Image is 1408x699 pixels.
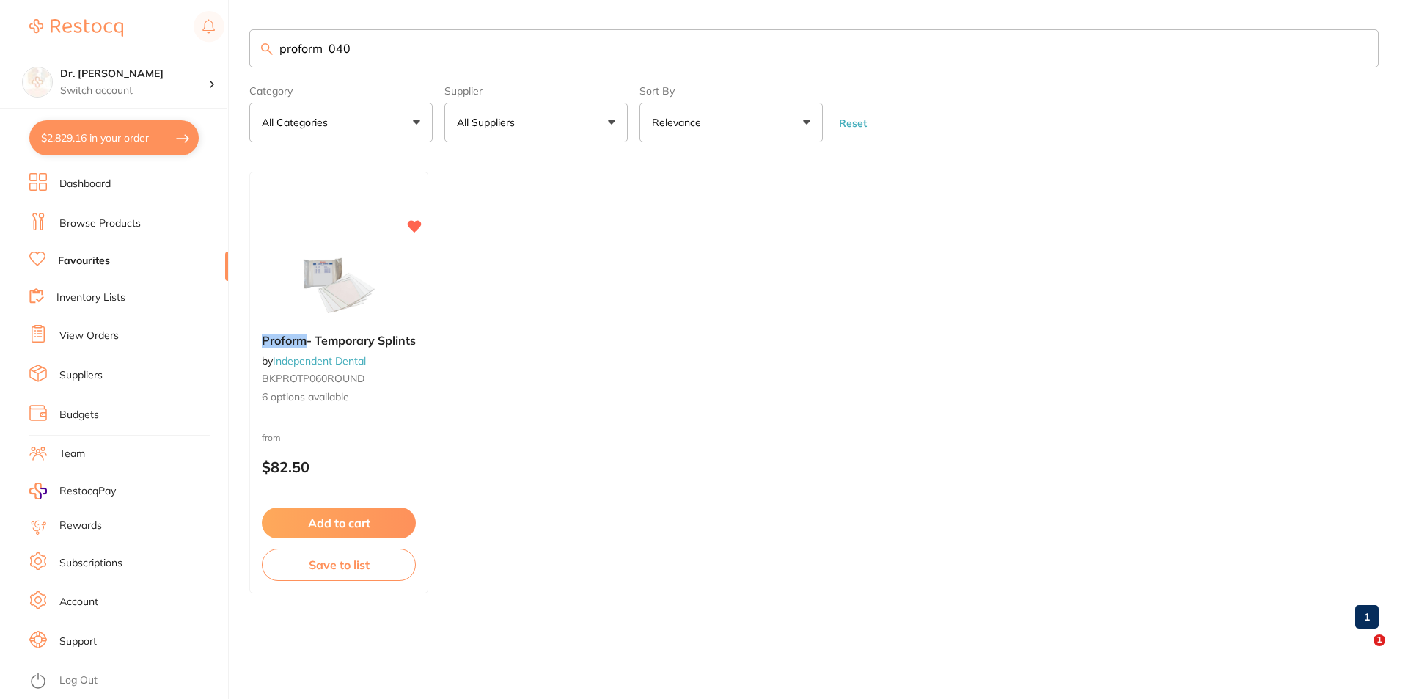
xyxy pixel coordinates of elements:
label: Supplier [444,85,628,97]
a: Suppliers [59,368,103,383]
button: Save to list [262,549,416,581]
a: Subscriptions [59,556,122,571]
button: Add to cart [262,508,416,538]
p: $82.50 [262,458,416,475]
p: Switch account [60,84,208,98]
p: Relevance [652,115,707,130]
a: Independent Dental [273,354,366,367]
label: Sort By [639,85,823,97]
img: Dr. Kim Carr [23,67,52,97]
p: All Suppliers [457,115,521,130]
h4: Dr. Kim Carr [60,67,208,81]
button: Log Out [29,670,224,693]
label: Category [249,85,433,97]
button: All Categories [249,103,433,142]
span: BKPROTP060ROUND [262,372,364,385]
span: from [262,432,281,443]
span: - Temporary Splints [307,333,416,348]
b: Proform - Temporary Splints [262,334,416,347]
button: Reset [835,117,871,130]
button: All Suppliers [444,103,628,142]
button: $2,829.16 in your order [29,120,199,155]
span: RestocqPay [59,484,116,499]
a: RestocqPay [29,483,116,499]
a: Log Out [59,673,98,688]
img: Restocq Logo [29,19,123,37]
span: 6 options available [262,390,416,405]
img: Proform - Temporary Splints [291,249,386,322]
a: Rewards [59,519,102,533]
span: by [262,354,366,367]
p: All Categories [262,115,334,130]
img: RestocqPay [29,483,47,499]
a: Dashboard [59,177,111,191]
a: Budgets [59,408,99,422]
a: Inventory Lists [56,290,125,305]
input: Search Favourite Products [249,29,1379,67]
span: 1 [1374,634,1385,646]
a: Support [59,634,97,649]
em: Proform [262,333,307,348]
a: Favourites [58,254,110,268]
button: Relevance [639,103,823,142]
a: 1 [1355,602,1379,632]
a: Browse Products [59,216,141,231]
a: View Orders [59,329,119,343]
a: Account [59,595,98,610]
a: Team [59,447,85,461]
a: Restocq Logo [29,11,123,45]
iframe: Intercom live chat [1343,634,1379,670]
